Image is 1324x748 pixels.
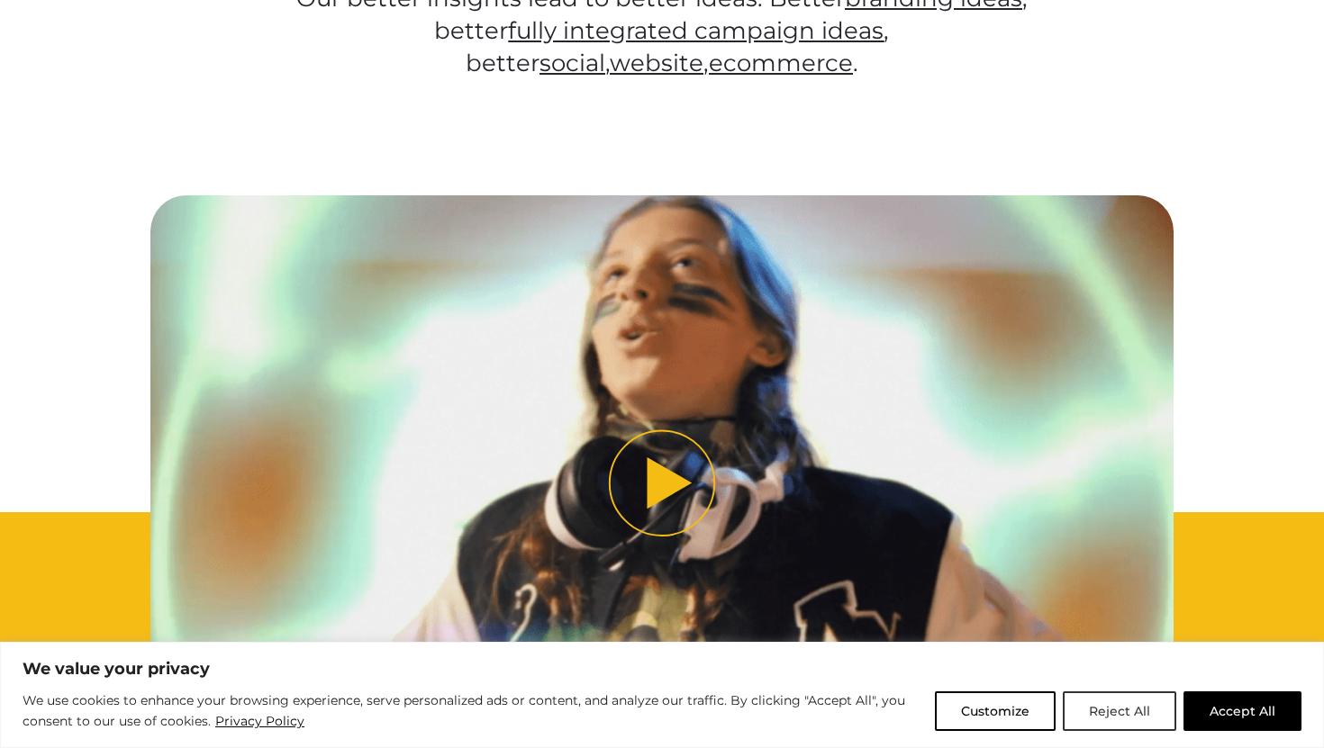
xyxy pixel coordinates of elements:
a: Privacy Policy [214,710,305,732]
p: We value your privacy [23,658,1301,680]
p: We use cookies to enhance your browsing experience, serve personalized ads or content, and analyz... [23,690,921,733]
a: fully integrated campaign ideas [508,16,884,45]
button: Customize [935,691,1056,731]
button: Reject All [1063,691,1176,731]
a: website [610,49,703,77]
a: social [540,49,605,77]
a: ecommerce [709,49,853,77]
button: Accept All [1183,691,1301,731]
